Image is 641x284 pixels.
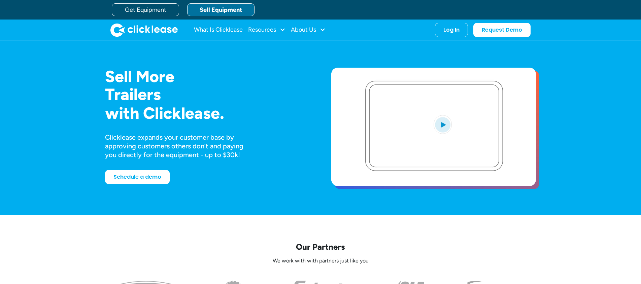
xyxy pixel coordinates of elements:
a: Request Demo [473,23,531,37]
div: Clicklease expands your customer base by approving customers others don’t and paying you directly... [105,133,256,159]
a: Get Equipment [112,3,179,16]
h1: Sell More [105,68,310,85]
div: Log In [443,27,460,33]
img: Blue play button logo on a light blue circular background [434,115,452,134]
h1: with Clicklease. [105,104,310,122]
p: Our Partners [105,242,536,252]
h1: Trailers [105,85,310,103]
img: Clicklease logo [110,23,178,37]
a: Sell Equipment [187,3,255,16]
p: We work with with partners just like you [105,257,536,264]
a: Schedule a demo [105,170,170,184]
a: What Is Clicklease [194,23,243,37]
